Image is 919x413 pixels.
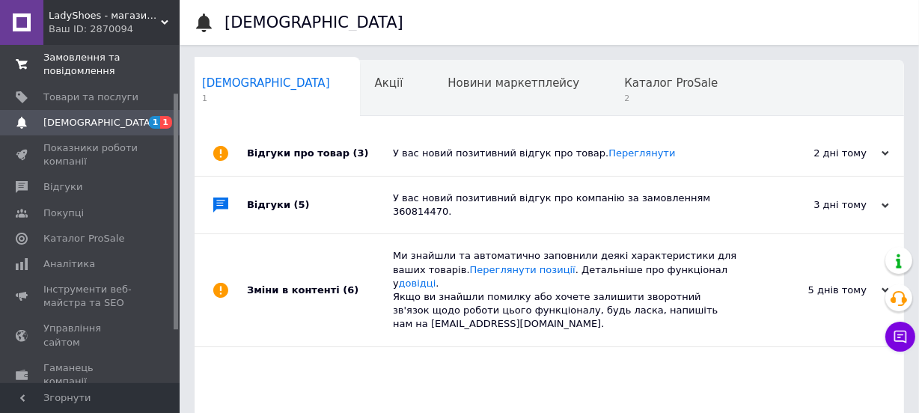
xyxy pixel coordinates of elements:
[739,147,889,160] div: 2 дні тому
[43,257,95,271] span: Аналітика
[608,147,675,159] a: Переглянути
[393,147,739,160] div: У вас новий позитивний відгук про товар.
[343,284,358,296] span: (6)
[43,116,154,129] span: [DEMOGRAPHIC_DATA]
[43,283,138,310] span: Інструменти веб-майстра та SEO
[149,116,161,129] span: 1
[49,22,180,36] div: Ваш ID: 2870094
[247,131,393,176] div: Відгуки про товар
[393,249,739,331] div: Ми знайшли та автоматично заповнили деякі характеристики для ваших товарів. . Детальніше про функ...
[225,13,403,31] h1: [DEMOGRAPHIC_DATA]
[624,76,718,90] span: Каталог ProSale
[43,361,138,388] span: Гаманець компанії
[470,264,575,275] a: Переглянути позиції
[739,284,889,297] div: 5 днів тому
[43,141,138,168] span: Показники роботи компанії
[399,278,436,289] a: довідці
[624,93,718,104] span: 2
[160,116,172,129] span: 1
[247,234,393,346] div: Зміни в контенті
[202,76,330,90] span: [DEMOGRAPHIC_DATA]
[247,177,393,233] div: Відгуки
[353,147,369,159] span: (3)
[885,322,915,352] button: Чат з покупцем
[43,180,82,194] span: Відгуки
[448,76,579,90] span: Новини маркетплейсу
[739,198,889,212] div: 3 дні тому
[43,206,84,220] span: Покупці
[49,9,161,22] span: LadyShoes - магазин жіночого взуття! Стильно, модно, гарно!
[393,192,739,218] div: У вас новий позитивний відгук про компанію за замовленням 360814470.
[375,76,403,90] span: Акції
[43,51,138,78] span: Замовлення та повідомлення
[202,93,330,104] span: 1
[43,91,138,104] span: Товари та послуги
[294,199,310,210] span: (5)
[43,232,124,245] span: Каталог ProSale
[43,322,138,349] span: Управління сайтом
